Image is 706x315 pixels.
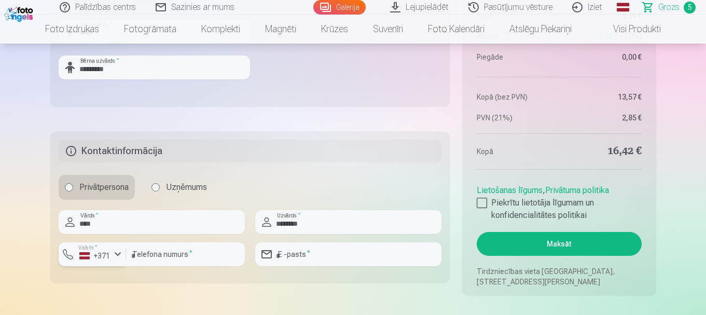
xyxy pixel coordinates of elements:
label: Piekrītu lietotāja līgumam un konfidencialitātes politikai [477,197,641,222]
a: Privātuma politika [545,185,609,195]
dd: 16,42 € [564,144,642,159]
a: Foto kalendāri [416,15,497,44]
button: Maksāt [477,232,641,256]
a: Suvenīri [361,15,416,44]
p: Tirdzniecības vieta [GEOGRAPHIC_DATA], [STREET_ADDRESS][PERSON_NAME] [477,266,641,287]
dt: PVN (21%) [477,113,554,123]
a: Komplekti [189,15,253,44]
dd: 13,57 € [564,92,642,102]
button: Valsts*+371 [59,242,126,266]
label: Privātpersona [59,175,135,200]
a: Foto izdrukas [33,15,112,44]
img: /fa1 [4,4,36,22]
a: Fotogrāmata [112,15,189,44]
div: , [477,180,641,222]
span: 5 [684,2,696,13]
dd: 2,85 € [564,113,642,123]
dd: 0,00 € [564,52,642,62]
span: Grozs [658,1,680,13]
a: Lietošanas līgums [477,185,543,195]
input: Uzņēmums [151,183,160,191]
div: +371 [79,251,110,261]
input: Privātpersona [65,183,73,191]
h5: Kontaktinformācija [59,140,442,162]
dt: Kopā (bez PVN) [477,92,554,102]
a: Atslēgu piekariņi [497,15,584,44]
a: Krūzes [309,15,361,44]
dt: Piegāde [477,52,554,62]
label: Valsts [75,244,101,252]
a: Magnēti [253,15,309,44]
dt: Kopā [477,144,554,159]
a: Visi produkti [584,15,673,44]
label: Uzņēmums [145,175,213,200]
